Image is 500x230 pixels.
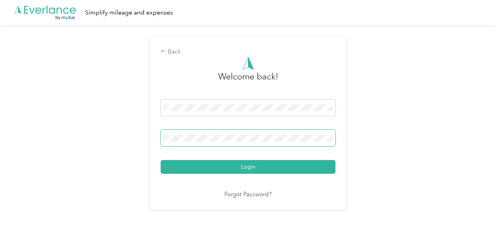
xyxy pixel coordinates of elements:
[224,190,272,199] a: Forgot Password?
[161,47,335,57] div: Back
[161,160,335,174] button: Login
[456,186,500,230] iframe: Everlance-gr Chat Button Frame
[218,70,278,91] h3: greeting
[85,8,173,18] div: Simplify mileage and expenses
